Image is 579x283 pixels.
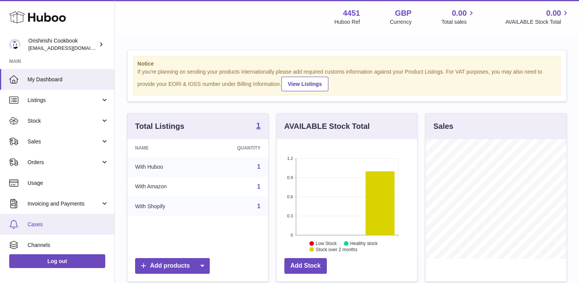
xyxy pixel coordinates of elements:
img: books@orishirishikitchen.com [9,39,21,50]
a: 1 [257,183,261,190]
div: Orishirishi Cookbook [28,37,97,52]
span: Stock [28,117,101,125]
h3: AVAILABLE Stock Total [284,121,370,132]
text: Low Stock [316,241,337,246]
span: Usage [28,179,109,187]
text: 0 [290,233,293,237]
span: Orders [28,159,101,166]
a: Log out [9,254,105,268]
a: 1 [257,203,261,209]
strong: GBP [395,8,411,18]
div: Huboo Ref [334,18,360,26]
text: 0.6 [287,194,293,199]
span: [EMAIL_ADDRESS][DOMAIN_NAME] [28,45,113,51]
a: 0.00 AVAILABLE Stock Total [505,8,570,26]
span: Invoicing and Payments [28,200,101,207]
th: Name [127,139,204,157]
td: With Huboo [127,157,204,177]
th: Quantity [204,139,268,157]
span: 0.00 [452,8,467,18]
text: Healthy stock [350,241,378,246]
a: Add products [135,258,210,274]
text: Stock over 2 months [316,247,357,252]
a: 0.00 Total sales [441,8,475,26]
h3: Sales [433,121,453,132]
strong: Notice [137,60,556,67]
span: Sales [28,138,101,145]
span: Cases [28,221,109,228]
a: Add Stock [284,258,327,274]
a: 1 [256,122,261,131]
text: 0.9 [287,175,293,180]
span: Listings [28,97,101,104]
a: View Listings [281,77,328,91]
a: 1 [257,163,261,170]
span: Total sales [441,18,475,26]
span: Channels [28,242,109,249]
text: 0.3 [287,214,293,218]
div: Currency [390,18,412,26]
text: 1.2 [287,156,293,161]
span: My Dashboard [28,76,109,83]
strong: 4451 [343,8,360,18]
strong: 1 [256,122,261,129]
td: With Shopify [127,196,204,216]
div: If you're planning on sending your products internationally please add required customs informati... [137,68,556,91]
span: 0.00 [546,8,561,18]
h3: Total Listings [135,121,184,132]
td: With Amazon [127,177,204,197]
span: AVAILABLE Stock Total [505,18,570,26]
